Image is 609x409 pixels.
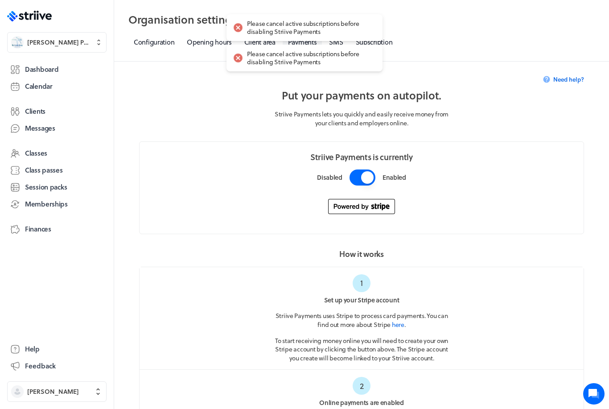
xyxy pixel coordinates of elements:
span: Messages [25,124,55,133]
span: Calendar [25,82,53,91]
span: Classes [25,149,47,158]
a: Client area [239,34,281,50]
h2: We're here to help. Ask us anything! [13,59,165,88]
span: Help [25,344,40,354]
p: To start receiving money online you will need to create your own Stripe account by clicking the b... [272,336,451,363]
p: Disabled [317,173,342,182]
button: [PERSON_NAME] [7,381,107,402]
a: Memberships [7,196,107,212]
a: Need help? [543,70,584,88]
a: Finances [7,221,107,237]
a: here [392,320,404,329]
span: Memberships [25,199,68,209]
img: Powered by Stripe [328,199,395,214]
span: Class passes [25,165,63,175]
a: Opening hours [181,34,237,50]
h3: Set up your Stripe account [324,296,399,305]
span: Dashboard [25,65,58,74]
nav: Tabs [128,34,595,50]
a: Dashboard [7,62,107,78]
span: Finances [25,224,51,234]
a: Class passes [7,162,107,178]
p: Striive Payments lets you quickly and easily receive money from your clients and employers online. [272,110,451,127]
p: Striive Payments uses Stripe to process card payments. You can find out more about Stripe . [272,311,451,329]
div: Please cancel active subscriptions before disabling Striive Payments [247,50,375,66]
span: 1 [353,274,370,292]
iframe: gist-messenger-bubble-iframe [583,383,605,405]
a: Payments [283,34,322,50]
button: New conversation [14,104,165,122]
a: Messages [7,120,107,136]
span: Session packs [25,182,67,192]
a: Classes [7,145,107,161]
span: New conversation [58,109,107,116]
h2: How it works [139,248,584,260]
h2: Put your payments on autopilot. [272,88,451,103]
a: Session packs [7,179,107,195]
img: Emma Bray Pilates [11,36,24,49]
h1: Hi [PERSON_NAME] [13,43,165,58]
span: [PERSON_NAME] Pilates [27,38,90,47]
p: Enabled [383,173,406,182]
a: Configuration [128,34,180,50]
span: Need help? [553,75,584,83]
h3: Online payments are enabled [319,398,403,407]
span: Clients [25,107,45,116]
a: Subscription [350,34,398,50]
span: 2 [353,377,370,395]
p: Find an answer quickly [12,139,166,149]
div: Please cancel active subscriptions before disabling Striive Payments [247,20,375,36]
a: Clients [7,103,107,120]
span: [PERSON_NAME] [27,387,79,396]
button: Feedback [7,358,107,374]
a: Help [7,341,107,357]
button: Emma Bray Pilates[PERSON_NAME] Pilates [7,32,107,53]
span: Feedback [25,361,56,371]
h2: Organisation settings [128,11,595,29]
h3: Striive Payments is currently [310,151,413,163]
a: Calendar [7,78,107,95]
input: Search articles [26,153,159,171]
a: SMS [324,34,348,50]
